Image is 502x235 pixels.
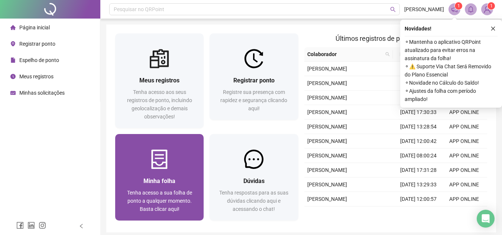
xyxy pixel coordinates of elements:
span: Registrar ponto [233,77,275,84]
td: APP ONLINE [441,134,487,148]
span: ⚬ Ajustes da folha com período ampliado! [405,87,498,103]
a: Meus registrosTenha acesso aos seus registros de ponto, incluindo geolocalização e demais observa... [115,33,204,128]
span: [PERSON_NAME] [307,153,347,159]
span: [PERSON_NAME] [307,182,347,187]
span: 1 [490,3,493,9]
span: file [10,58,16,63]
a: Minha folhaTenha acesso a sua folha de ponto a qualquer momento. Basta clicar aqui! [115,134,204,221]
td: [DATE] 12:00:31 [396,76,441,91]
span: ⚬ Novidade no Cálculo do Saldo! [405,79,498,87]
th: Data/Hora [393,47,437,62]
span: Meus registros [139,77,179,84]
span: [PERSON_NAME] [307,138,347,144]
span: Registre sua presença com rapidez e segurança clicando aqui! [220,89,287,111]
span: Dúvidas [243,177,265,185]
img: 70706 [482,4,493,15]
span: facebook [16,222,24,229]
span: Data/Hora [396,50,428,58]
td: APP ONLINE [441,105,487,120]
span: bell [467,6,474,13]
span: search [385,52,390,56]
span: instagram [39,222,46,229]
td: APP ONLINE [441,163,487,177]
td: [DATE] 12:00:57 [396,192,441,206]
span: environment [10,41,16,46]
span: Espelho de ponto [19,57,59,63]
span: schedule [10,90,16,95]
td: [DATE] 08:00:24 [396,148,441,163]
td: APP ONLINE [441,120,487,134]
span: 1 [457,3,460,9]
td: [DATE] 07:59:52 [396,206,441,221]
td: [DATE] 08:00:06 [396,91,441,105]
span: Novidades ! [405,25,431,33]
div: Open Intercom Messenger [477,210,495,228]
span: Minha folha [143,177,175,185]
td: [DATE] 13:28:54 [396,120,441,134]
td: APP ONLINE [441,177,487,192]
sup: Atualize o seu contato no menu Meus Dados [488,2,495,10]
span: [PERSON_NAME] [307,196,347,202]
span: [PERSON_NAME] [307,124,347,130]
td: APP ONLINE [441,148,487,163]
sup: 1 [455,2,462,10]
span: left [79,223,84,229]
span: Tenha acesso a sua folha de ponto a qualquer momento. Basta clicar aqui! [127,190,192,212]
span: home [10,25,16,30]
span: clock-circle [10,74,16,79]
span: [PERSON_NAME] [307,109,347,115]
span: ⚬ Mantenha o aplicativo QRPoint atualizado para evitar erros na assinatura da folha! [405,38,498,62]
span: [PERSON_NAME] [404,5,444,13]
td: [DATE] 13:29:33 [396,177,441,192]
span: [PERSON_NAME] [307,167,347,173]
span: Tenha acesso aos seus registros de ponto, incluindo geolocalização e demais observações! [127,89,192,120]
span: ⚬ ⚠️ Suporte Via Chat Será Removido do Plano Essencial [405,62,498,79]
span: notification [451,6,458,13]
span: Registrar ponto [19,41,55,47]
td: APP ONLINE [441,192,487,206]
span: Minhas solicitações [19,90,65,96]
span: search [390,7,396,12]
span: Tenha respostas para as suas dúvidas clicando aqui e acessando o chat! [219,190,288,212]
td: [DATE] 17:31:28 [396,163,441,177]
td: [DATE] 17:30:33 [396,105,441,120]
td: APP ONLINE [441,206,487,221]
span: linkedin [27,222,35,229]
span: Meus registros [19,74,54,79]
span: [PERSON_NAME] [307,80,347,86]
td: [DATE] 13:29:06 [396,62,441,76]
a: Registrar pontoRegistre sua presença com rapidez e segurança clicando aqui! [210,33,298,120]
span: [PERSON_NAME] [307,66,347,72]
td: [DATE] 12:00:42 [396,134,441,148]
span: Colaborador [307,50,383,58]
a: DúvidasTenha respostas para as suas dúvidas clicando aqui e acessando o chat! [210,134,298,221]
span: close [490,26,496,31]
span: Últimos registros de ponto sincronizados [336,35,456,42]
span: search [384,49,391,60]
span: [PERSON_NAME] [307,95,347,101]
span: Página inicial [19,25,50,30]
